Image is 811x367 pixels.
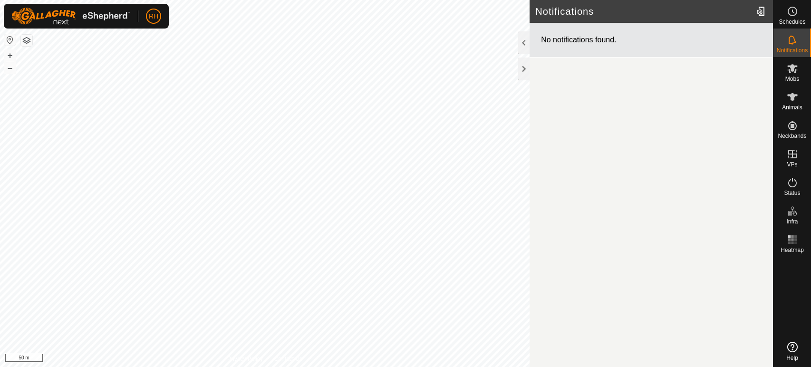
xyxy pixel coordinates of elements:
[785,76,799,82] span: Mobs
[773,338,811,365] a: Help
[274,355,302,363] a: Contact Us
[784,190,800,196] span: Status
[781,247,804,253] span: Heatmap
[21,35,32,46] button: Map Layers
[786,355,798,361] span: Help
[778,133,806,139] span: Neckbands
[11,8,130,25] img: Gallagher Logo
[786,219,798,224] span: Infra
[4,34,16,46] button: Reset Map
[535,6,753,17] h2: Notifications
[782,105,802,110] span: Animals
[4,50,16,61] button: +
[779,19,805,25] span: Schedules
[530,23,773,58] div: No notifications found.
[4,62,16,74] button: –
[777,48,808,53] span: Notifications
[149,11,158,21] span: RH
[227,355,263,363] a: Privacy Policy
[787,162,797,167] span: VPs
